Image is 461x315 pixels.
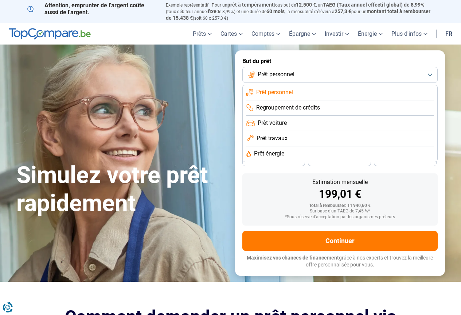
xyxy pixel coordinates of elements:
button: Prêt personnel [242,67,438,83]
img: TopCompare [9,28,91,40]
span: 30 mois [331,158,347,163]
a: Plus d'infos [387,23,432,45]
span: Maximisez vos chances de financement [247,255,339,261]
label: But du prêt [242,58,438,65]
div: Estimation mensuelle [248,179,432,185]
span: TAEG (Taux annuel effectif global) de 8,99% [323,2,424,8]
a: Comptes [247,23,285,45]
span: Regroupement de crédits [256,104,320,112]
div: 199,01 € [248,189,432,200]
span: Prêt voiture [258,119,287,127]
p: grâce à nos experts et trouvez la meilleure offre personnalisée pour vous. [242,254,438,269]
span: 257,3 € [335,8,351,14]
a: Énergie [353,23,387,45]
div: Sur base d'un TAEG de 7,45 %* [248,209,432,214]
button: Continuer [242,231,438,251]
a: Épargne [285,23,320,45]
h1: Simulez votre prêt rapidement [16,161,226,218]
span: 60 mois [266,8,285,14]
span: Prêt personnel [256,88,293,96]
span: Prêt travaux [257,134,288,142]
a: fr [441,23,457,45]
span: fixe [208,8,216,14]
span: 36 mois [266,158,282,163]
span: Prêt personnel [258,70,294,78]
span: prêt à tempérament [227,2,274,8]
span: montant total à rembourser de 15.438 € [166,8,430,21]
span: 12.500 € [296,2,316,8]
div: *Sous réserve d'acceptation par les organismes prêteurs [248,215,432,220]
a: Investir [320,23,353,45]
p: Attention, emprunter de l'argent coûte aussi de l'argent. [27,2,157,16]
a: Prêts [188,23,216,45]
span: 24 mois [397,158,413,163]
a: Cartes [216,23,247,45]
span: Prêt énergie [254,150,284,158]
p: Exemple représentatif : Pour un tous but de , un (taux débiteur annuel de 8,99%) et une durée de ... [166,2,434,21]
div: Total à rembourser: 11 940,60 € [248,203,432,208]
